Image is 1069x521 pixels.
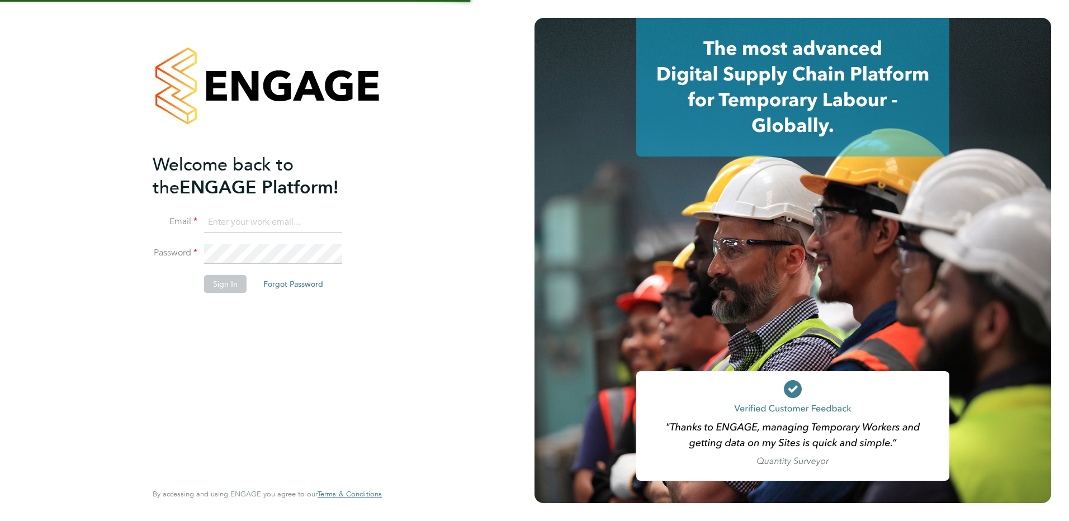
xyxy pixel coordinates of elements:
span: Terms & Conditions [318,489,382,499]
span: Welcome back to the [153,154,294,198]
a: Terms & Conditions [318,490,382,499]
h2: ENGAGE Platform! [153,153,371,199]
span: By accessing and using ENGAGE you agree to our [153,489,382,499]
input: Enter your work email... [204,212,342,233]
label: Password [153,247,197,259]
button: Forgot Password [254,275,332,293]
label: Email [153,216,197,228]
button: Sign In [204,275,247,293]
